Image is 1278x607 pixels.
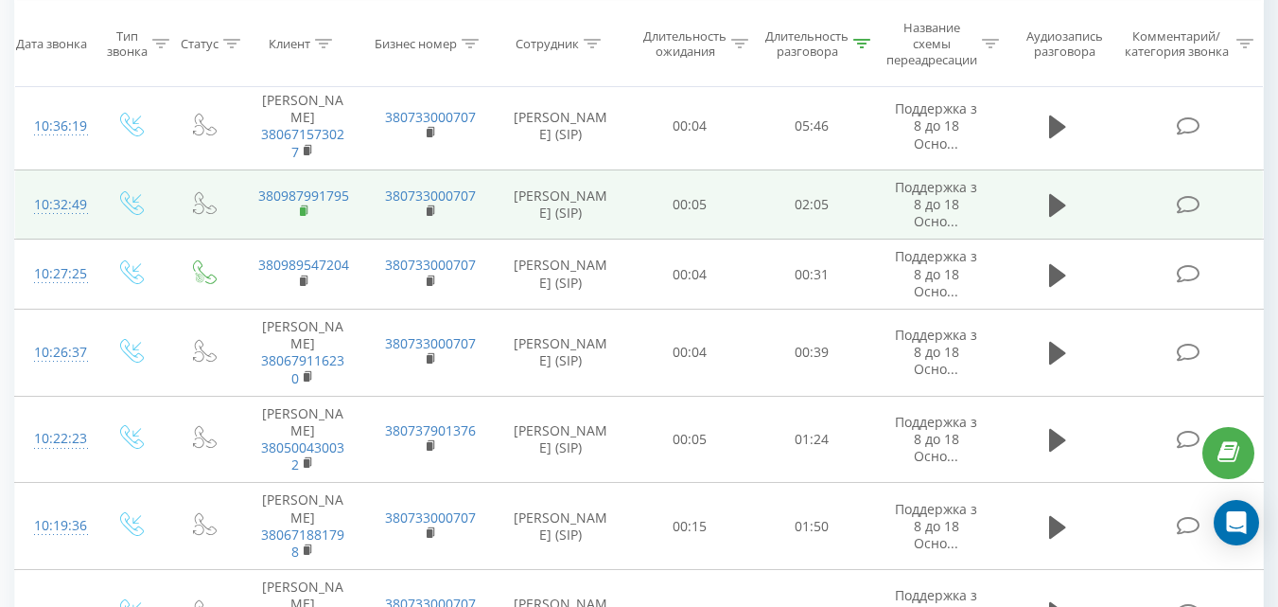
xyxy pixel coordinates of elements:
a: 380733000707 [385,509,476,527]
a: 380671573027 [261,125,344,160]
a: 380989547204 [258,256,349,274]
td: [PERSON_NAME] (SIP) [493,170,629,240]
td: 00:04 [629,240,751,310]
a: 380733000707 [385,187,476,205]
td: [PERSON_NAME] [239,309,366,396]
a: 380679116230 [261,351,344,386]
a: 380733000707 [385,334,476,352]
td: 00:31 [751,240,873,310]
td: [PERSON_NAME] (SIP) [493,396,629,483]
span: Поддержка з 8 до 18 Осно... [895,247,977,299]
td: 01:50 [751,483,873,570]
a: 380733000707 [385,108,476,126]
td: 00:05 [629,396,751,483]
td: [PERSON_NAME] [239,396,366,483]
div: Дата звонка [16,36,87,52]
div: Тип звонка [107,27,148,60]
div: 10:36:19 [34,108,74,145]
a: 380987991795 [258,187,349,205]
td: [PERSON_NAME] (SIP) [493,483,629,570]
td: 00:39 [751,309,873,396]
td: 00:04 [629,309,751,396]
div: Бизнес номер [375,36,457,52]
td: [PERSON_NAME] (SIP) [493,240,629,310]
div: Длительность разговора [765,27,849,60]
span: Поддержка з 8 до 18 Осно... [895,413,977,465]
td: 01:24 [751,396,873,483]
span: Поддержка з 8 до 18 Осно... [895,326,977,378]
span: Поддержка з 8 до 18 Осно... [895,99,977,152]
div: Аудиозапись разговора [1017,27,1112,60]
td: 02:05 [751,170,873,240]
div: Статус [181,36,219,52]
div: Сотрудник [516,36,579,52]
td: 00:15 [629,483,751,570]
a: 380737901376 [385,421,476,439]
div: Клиент [269,36,310,52]
span: Поддержка з 8 до 18 Осно... [895,500,977,552]
td: [PERSON_NAME] (SIP) [493,309,629,396]
td: 00:04 [629,83,751,170]
div: Длительность ожидания [643,27,727,60]
div: 10:22:23 [34,420,74,457]
td: [PERSON_NAME] [239,483,366,570]
td: [PERSON_NAME] (SIP) [493,83,629,170]
span: Поддержка з 8 до 18 Осно... [895,178,977,230]
div: Open Intercom Messenger [1214,500,1259,545]
a: 380500430032 [261,438,344,473]
div: 10:32:49 [34,187,74,223]
div: 10:19:36 [34,508,74,545]
a: 380671881798 [261,526,344,561]
div: Комментарий/категория звонка [1121,27,1232,60]
a: 380733000707 [385,256,476,274]
td: [PERSON_NAME] [239,83,366,170]
div: 10:27:25 [34,256,74,293]
div: Название схемы переадресации [886,20,977,68]
td: 00:05 [629,170,751,240]
div: 10:26:37 [34,334,74,371]
td: 05:46 [751,83,873,170]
